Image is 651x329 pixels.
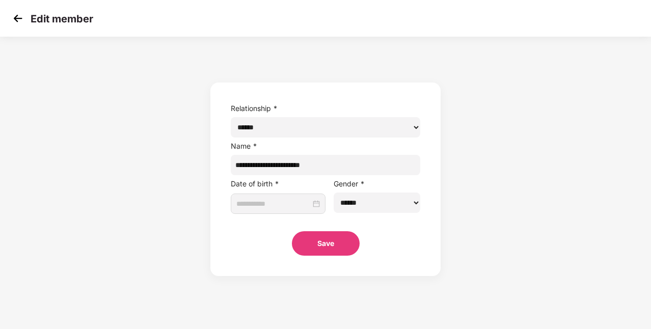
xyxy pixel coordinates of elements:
[10,11,25,26] img: svg+xml;base64,PHN2ZyB4bWxucz0iaHR0cDovL3d3dy53My5vcmcvMjAwMC9zdmciIHdpZHRoPSIzMCIgaGVpZ2h0PSIzMC...
[231,142,257,150] label: Name *
[231,104,278,113] label: Relationship *
[334,179,365,188] label: Gender *
[31,13,93,25] p: Edit member
[231,179,279,188] label: Date of birth *
[292,231,360,256] button: Save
